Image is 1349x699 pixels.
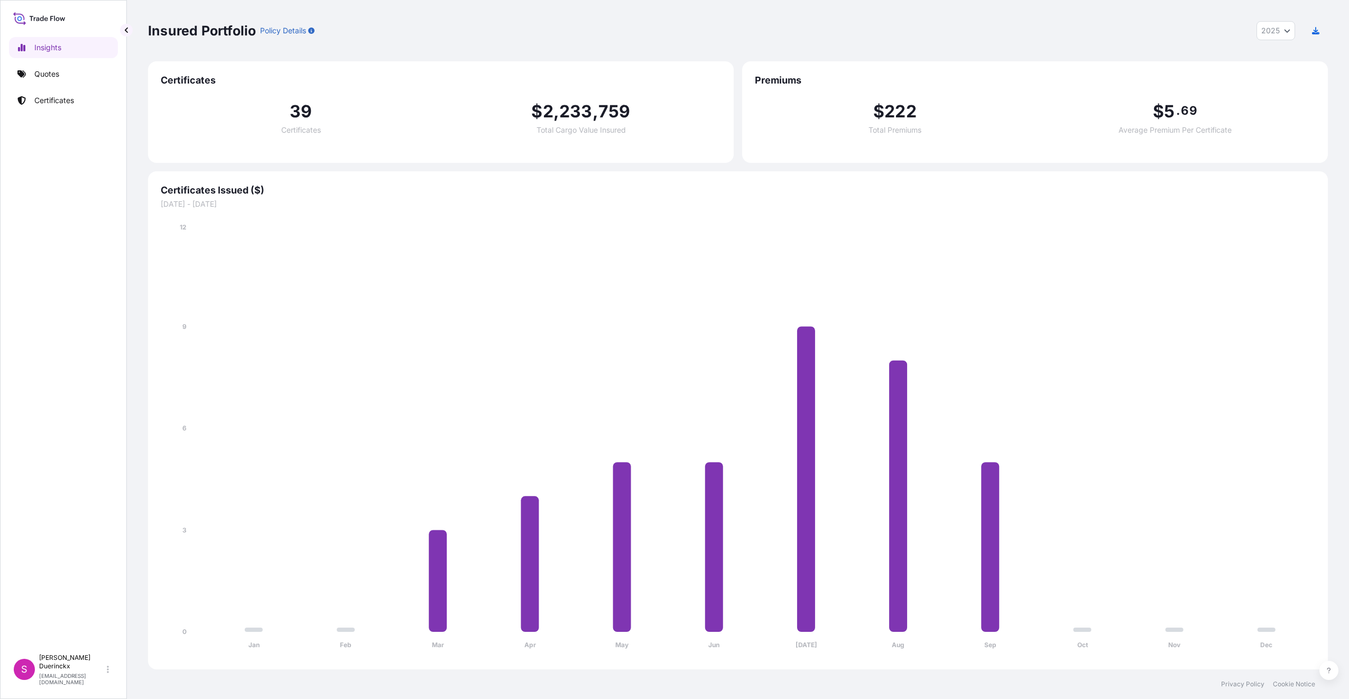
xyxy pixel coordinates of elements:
p: Insights [34,42,61,53]
tspan: Apr [524,641,536,649]
span: 69 [1181,106,1197,115]
tspan: Nov [1168,641,1181,649]
span: , [553,103,559,120]
a: Certificates [9,90,118,111]
tspan: Jan [248,641,260,649]
tspan: Mar [432,641,444,649]
span: 39 [290,103,312,120]
span: Premiums [755,74,1315,87]
span: $ [1153,103,1164,120]
tspan: Jun [708,641,719,649]
p: [PERSON_NAME] Duerinckx [39,654,105,670]
tspan: Feb [340,641,352,649]
span: Certificates [161,74,721,87]
tspan: 9 [182,323,187,330]
p: Certificates [34,95,74,106]
span: Total Premiums [868,126,921,134]
tspan: 3 [182,526,187,534]
p: [EMAIL_ADDRESS][DOMAIN_NAME] [39,673,105,685]
tspan: 12 [180,223,187,231]
tspan: May [615,641,629,649]
tspan: 6 [182,424,187,432]
span: Total Cargo Value Insured [537,126,626,134]
span: . [1176,106,1180,115]
span: 233 [559,103,593,120]
p: Insured Portfolio [148,22,256,39]
span: $ [531,103,542,120]
span: 5 [1164,103,1175,120]
a: Quotes [9,63,118,85]
button: Year Selector [1256,21,1295,40]
span: 759 [598,103,631,120]
tspan: Dec [1260,641,1272,649]
a: Insights [9,37,118,58]
a: Privacy Policy [1221,680,1264,688]
span: 222 [884,103,917,120]
span: $ [873,103,884,120]
tspan: Oct [1077,641,1088,649]
span: S [21,664,27,675]
span: Certificates [281,126,321,134]
span: Average Premium Per Certificate [1119,126,1232,134]
p: Policy Details [260,25,306,36]
span: [DATE] - [DATE] [161,199,1315,209]
span: Certificates Issued ($) [161,184,1315,197]
tspan: 0 [182,628,187,636]
span: 2025 [1261,25,1280,36]
tspan: Aug [892,641,904,649]
span: , [593,103,598,120]
span: 2 [543,103,553,120]
tspan: Sep [984,641,996,649]
p: Quotes [34,69,59,79]
a: Cookie Notice [1273,680,1315,688]
tspan: [DATE] [796,641,817,649]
